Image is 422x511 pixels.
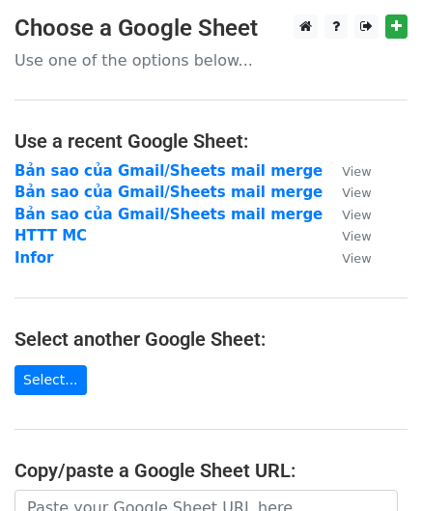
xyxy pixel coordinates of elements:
[323,162,371,180] a: View
[14,365,87,395] a: Select...
[14,249,54,267] a: Infor
[14,14,408,43] h3: Choose a Google Sheet
[14,129,408,153] h4: Use a recent Google Sheet:
[14,50,408,71] p: Use one of the options below...
[342,208,371,222] small: View
[342,164,371,179] small: View
[342,251,371,266] small: View
[323,227,371,244] a: View
[14,459,408,482] h4: Copy/paste a Google Sheet URL:
[342,185,371,200] small: View
[14,206,323,223] a: Bản sao của Gmail/Sheets mail merge
[14,162,323,180] a: Bản sao của Gmail/Sheets mail merge
[14,227,87,244] a: HTTT MC
[14,327,408,351] h4: Select another Google Sheet:
[342,229,371,243] small: View
[323,206,371,223] a: View
[323,184,371,201] a: View
[323,249,371,267] a: View
[14,184,323,201] a: Bản sao của Gmail/Sheets mail merge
